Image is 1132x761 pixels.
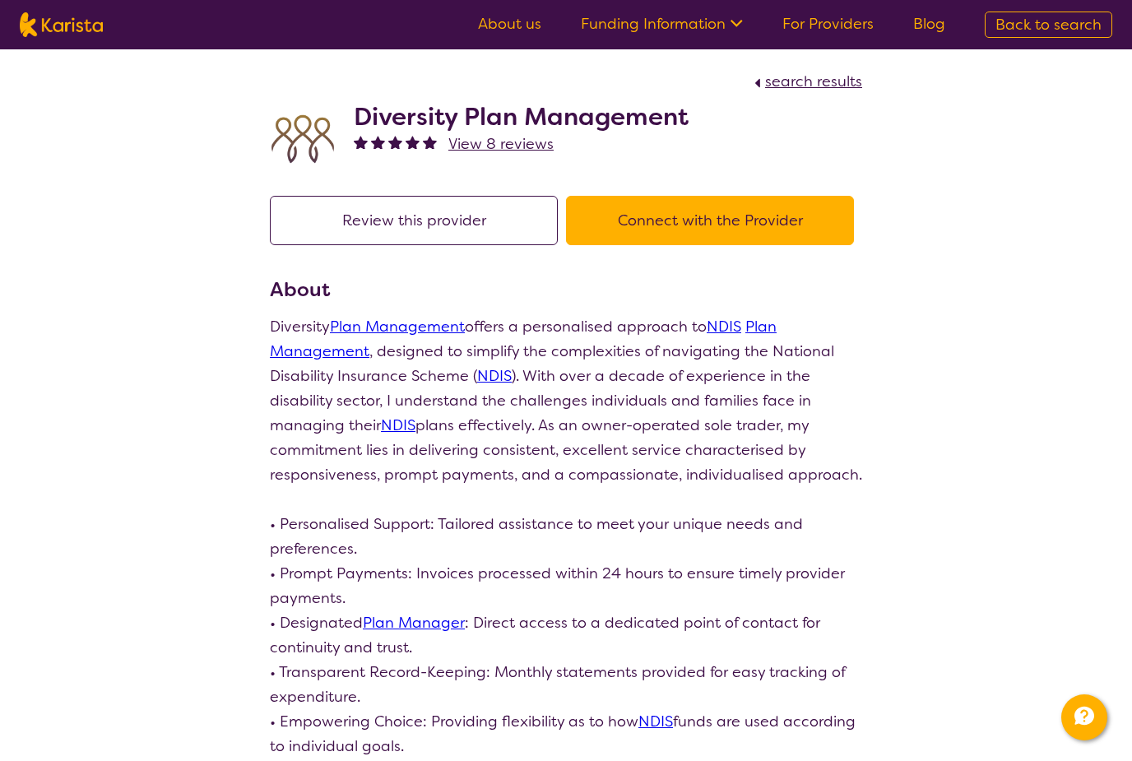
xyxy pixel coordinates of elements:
[913,14,945,34] a: Blog
[354,102,689,132] h2: Diversity Plan Management
[478,14,541,34] a: About us
[782,14,874,34] a: For Providers
[750,72,862,91] a: search results
[381,415,415,435] a: NDIS
[566,211,862,230] a: Connect with the Provider
[388,135,402,149] img: fullstar
[1061,694,1107,740] button: Channel Menu
[638,712,673,731] a: NDIS
[406,135,420,149] img: fullstar
[330,317,465,336] a: Plan Management
[448,134,554,154] span: View 8 reviews
[20,12,103,37] img: Karista logo
[270,275,862,304] h3: About
[985,12,1112,38] a: Back to search
[371,135,385,149] img: fullstar
[448,132,554,156] a: View 8 reviews
[270,106,336,172] img: duqvjtfkvnzb31ymex15.png
[581,14,743,34] a: Funding Information
[270,211,566,230] a: Review this provider
[354,135,368,149] img: fullstar
[765,72,862,91] span: search results
[270,196,558,245] button: Review this provider
[423,135,437,149] img: fullstar
[363,613,465,633] a: Plan Manager
[995,15,1102,35] span: Back to search
[707,317,741,336] a: NDIS
[566,196,854,245] button: Connect with the Provider
[477,366,512,386] a: NDIS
